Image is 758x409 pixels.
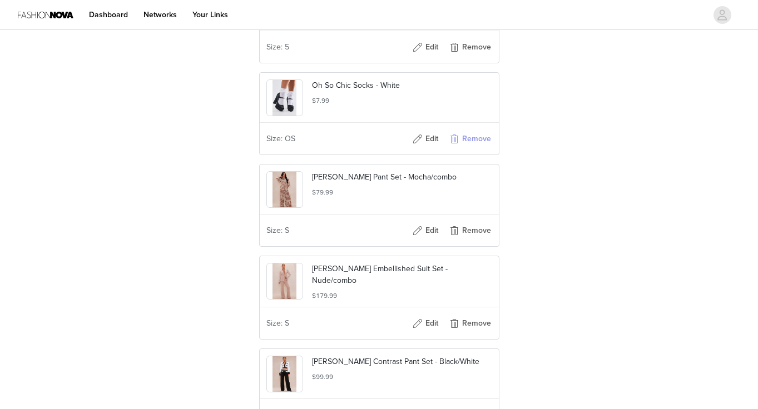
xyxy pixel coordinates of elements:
a: Networks [137,2,184,27]
p: [PERSON_NAME] Pant Set - Mocha/combo [312,171,492,183]
img: product image [273,172,296,207]
button: Edit [403,222,448,240]
p: Oh So Chic Socks - White [312,79,492,91]
button: Remove [448,315,492,332]
h5: $179.99 [312,291,492,301]
p: [PERSON_NAME] Contrast Pant Set - Black/White [312,356,492,367]
span: Size: S [266,225,289,236]
span: Size: S [266,317,289,329]
div: avatar [717,6,727,24]
img: Fashion Nova Logo [18,2,73,27]
a: Dashboard [82,2,135,27]
button: Edit [403,315,448,332]
button: Remove [448,38,492,56]
h5: $99.99 [312,372,492,382]
a: Your Links [186,2,235,27]
img: product image [273,263,296,299]
button: Remove [448,130,492,148]
button: Remove [448,222,492,240]
button: Edit [403,38,448,56]
p: [PERSON_NAME] Embellished Suit Set - Nude/combo [312,263,492,286]
button: Edit [403,130,448,148]
h5: $7.99 [312,96,492,106]
span: Size: OS [266,133,295,144]
img: product image [273,356,296,392]
img: product image [273,80,296,116]
span: Size: 5 [266,41,289,53]
h5: $79.99 [312,187,492,197]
